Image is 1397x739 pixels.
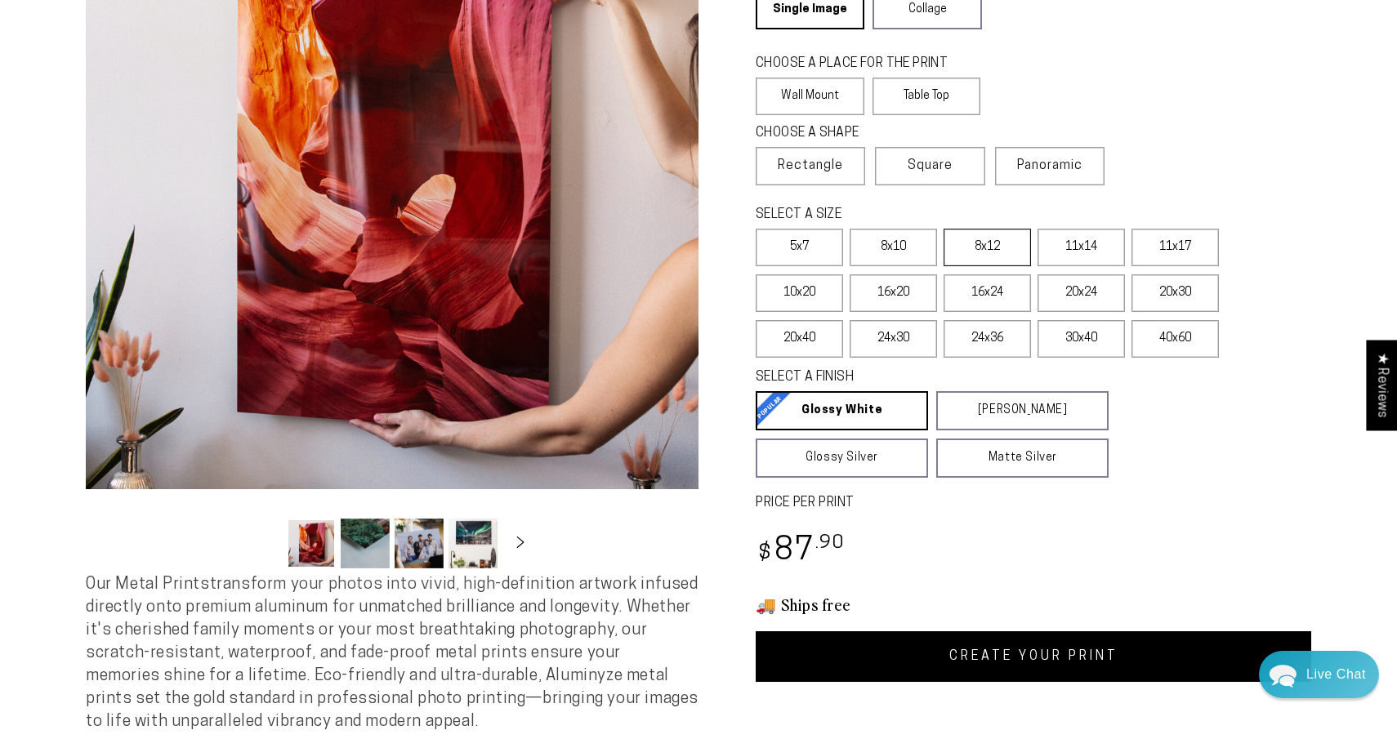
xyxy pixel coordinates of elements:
a: Glossy White [756,391,928,430]
span: Our Metal Prints transform your photos into vivid, high-definition artwork infused directly onto ... [86,577,698,730]
button: Load image 2 in gallery view [341,519,390,568]
label: 20x30 [1131,274,1219,312]
span: Square [908,156,953,176]
label: 10x20 [756,274,843,312]
label: 24x36 [944,320,1031,358]
label: 40x60 [1131,320,1219,358]
label: PRICE PER PRINT [756,494,1311,513]
label: 8x10 [850,229,937,266]
legend: CHOOSE A PLACE FOR THE PRINT [756,55,966,73]
legend: SELECT A FINISH [756,368,1069,387]
label: 16x20 [850,274,937,312]
sup: .90 [815,534,845,553]
button: Load image 3 in gallery view [395,519,444,568]
a: CREATE YOUR PRINT [756,631,1311,682]
a: [PERSON_NAME] [936,391,1109,430]
label: Table Top [873,78,981,115]
label: 20x40 [756,320,843,358]
legend: SELECT A SIZE [756,206,1082,225]
label: Wall Mount [756,78,864,115]
div: Chat widget toggle [1259,651,1379,698]
label: 8x12 [944,229,1031,266]
label: 20x24 [1038,274,1125,312]
div: Click to open Judge.me floating reviews tab [1366,340,1397,430]
label: 11x14 [1038,229,1125,266]
span: Rectangle [778,156,843,176]
label: 11x17 [1131,229,1219,266]
h3: 🚚 Ships free [756,594,1311,615]
span: Panoramic [1017,159,1082,172]
bdi: 87 [756,536,845,568]
label: 5x7 [756,229,843,266]
label: 30x40 [1038,320,1125,358]
legend: CHOOSE A SHAPE [756,124,968,143]
a: Glossy Silver [756,439,928,478]
div: Contact Us Directly [1306,651,1366,698]
button: Slide right [502,525,538,561]
a: Matte Silver [936,439,1109,478]
button: Load image 1 in gallery view [287,519,336,568]
label: 16x24 [944,274,1031,312]
button: Load image 4 in gallery view [449,519,498,568]
label: 24x30 [850,320,937,358]
span: $ [758,543,772,565]
button: Slide left [246,525,282,561]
